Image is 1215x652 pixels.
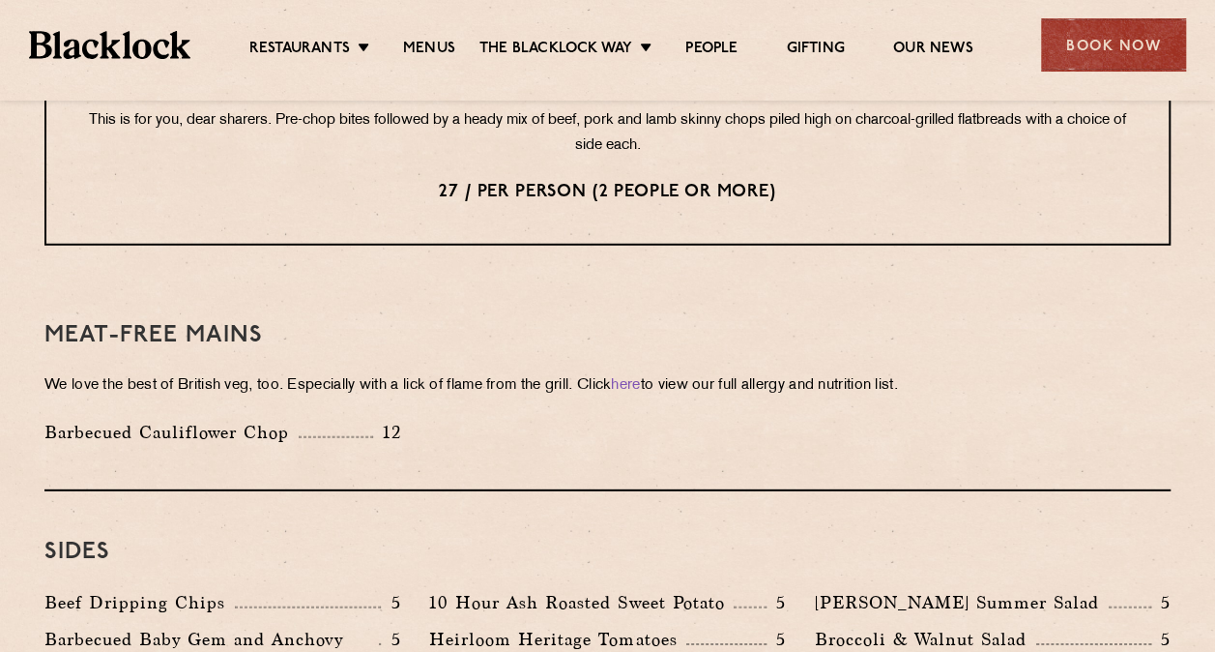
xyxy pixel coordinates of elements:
p: 5 [1151,627,1171,652]
p: 5 [1151,590,1171,615]
a: here [611,378,640,393]
a: Restaurants [249,40,350,61]
a: Our News [893,40,973,61]
img: BL_Textured_Logo-footer-cropped.svg [29,31,190,58]
p: 5 [381,627,400,652]
a: Gifting [786,40,844,61]
p: 5 [767,627,786,652]
p: 27 / per person (2 people or more) [85,180,1130,205]
h3: Sides [44,540,1171,565]
p: 10 Hour Ash Roasted Sweet Potato [429,589,734,616]
p: [PERSON_NAME] Summer Salad [815,589,1109,616]
a: People [685,40,738,61]
p: This is for you, dear sharers. Pre-chop bites followed by a heady mix of beef, pork and lamb skin... [85,108,1130,159]
a: Menus [403,40,455,61]
p: 5 [381,590,400,615]
p: 12 [373,420,401,445]
p: Barbecued Cauliflower Chop [44,419,299,446]
p: We love the best of British veg, too. Especially with a lick of flame from the grill. Click to vi... [44,372,1171,400]
p: 5 [767,590,786,615]
a: The Blacklock Way [479,40,632,61]
p: Beef Dripping Chips [44,589,235,616]
div: Book Now [1041,18,1186,72]
h3: Meat-Free mains [44,323,1171,348]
